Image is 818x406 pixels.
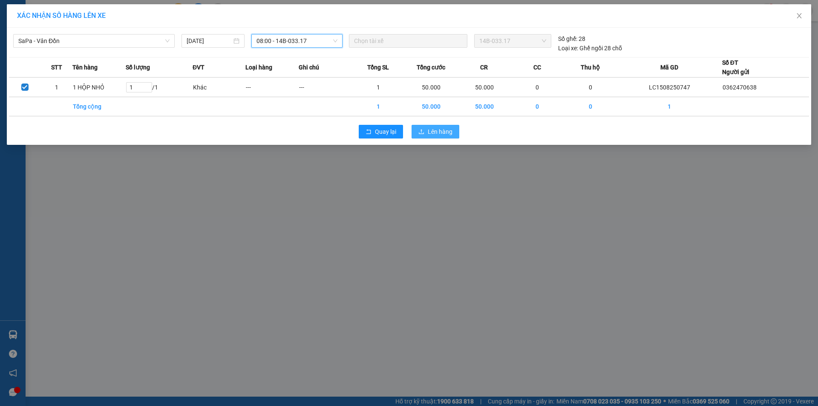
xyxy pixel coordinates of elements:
[18,40,85,55] strong: 0888 827 827 - 0848 827 827
[351,78,405,97] td: 1
[558,43,622,53] div: Ghế ngồi 28 chỗ
[17,12,106,20] span: XÁC NHẬN SỐ HÀNG LÊN XE
[4,25,86,55] span: Gửi hàng [GEOGRAPHIC_DATA]: Hotline:
[51,63,62,72] span: STT
[722,58,749,77] div: Số ĐT Người gửi
[256,35,337,47] span: 08:00 - 14B-033.17
[299,63,319,72] span: Ghi chú
[617,78,722,97] td: LC1508250747
[4,32,86,47] strong: 024 3236 3236 -
[511,97,564,116] td: 0
[72,78,126,97] td: 1 HỘP NHỎ
[787,4,811,28] button: Close
[405,97,458,116] td: 50.000
[723,84,757,91] span: 0362470638
[480,63,488,72] span: CR
[558,34,585,43] div: 28
[245,63,272,72] span: Loại hàng
[126,63,150,72] span: Số lượng
[359,125,403,138] button: rollbackQuay lại
[564,78,617,97] td: 0
[417,63,445,72] span: Tổng cước
[418,129,424,135] span: upload
[660,63,678,72] span: Mã GD
[479,35,546,47] span: 14B-033.17
[796,12,803,19] span: close
[375,127,396,136] span: Quay lại
[193,63,204,72] span: ĐVT
[405,78,458,97] td: 50.000
[428,127,452,136] span: Lên hàng
[366,129,372,135] span: rollback
[367,63,389,72] span: Tổng SL
[351,97,405,116] td: 1
[187,36,232,46] input: 15/08/2025
[8,57,82,80] span: Gửi hàng Hạ Long: Hotline:
[581,63,600,72] span: Thu hộ
[9,4,80,23] strong: Công ty TNHH Phúc Xuyên
[412,125,459,138] button: uploadLên hàng
[41,78,73,97] td: 1
[617,97,722,116] td: 1
[558,34,577,43] span: Số ghế:
[458,78,511,97] td: 50.000
[299,78,352,97] td: ---
[72,97,126,116] td: Tổng cộng
[458,97,511,116] td: 50.000
[245,78,299,97] td: ---
[18,35,170,47] span: SaPa - Vân Đồn
[564,97,617,116] td: 0
[558,43,578,53] span: Loại xe:
[511,78,564,97] td: 0
[72,63,98,72] span: Tên hàng
[126,78,193,97] td: / 1
[193,78,246,97] td: Khác
[533,63,541,72] span: CC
